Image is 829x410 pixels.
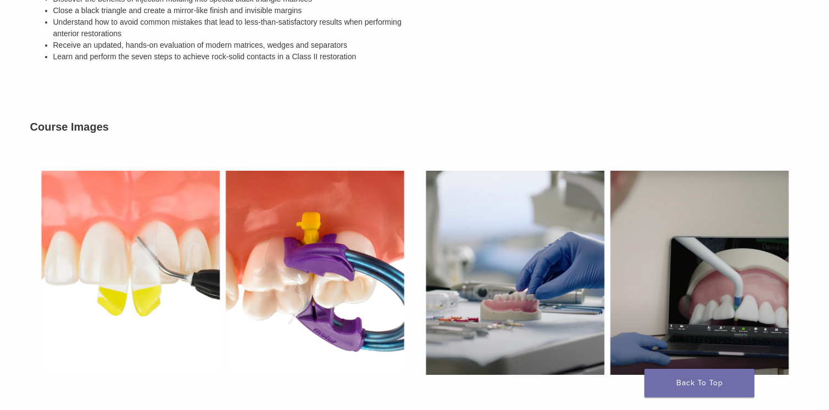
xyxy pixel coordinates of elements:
a: Back To Top [644,369,754,397]
li: Understand how to avoid common mistakes that lead to less-than-satisfactory results when performi... [53,16,407,40]
li: Learn and perform the seven steps to achieve rock-solid contacts in a Class II restoration [53,51,407,63]
h3: Course Images [30,119,799,135]
li: Receive an updated, hands-on evaluation of modern matrices, wedges and separators [53,40,407,51]
li: Close a black triangle and create a mirror-like finish and invisible margins [53,5,407,16]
